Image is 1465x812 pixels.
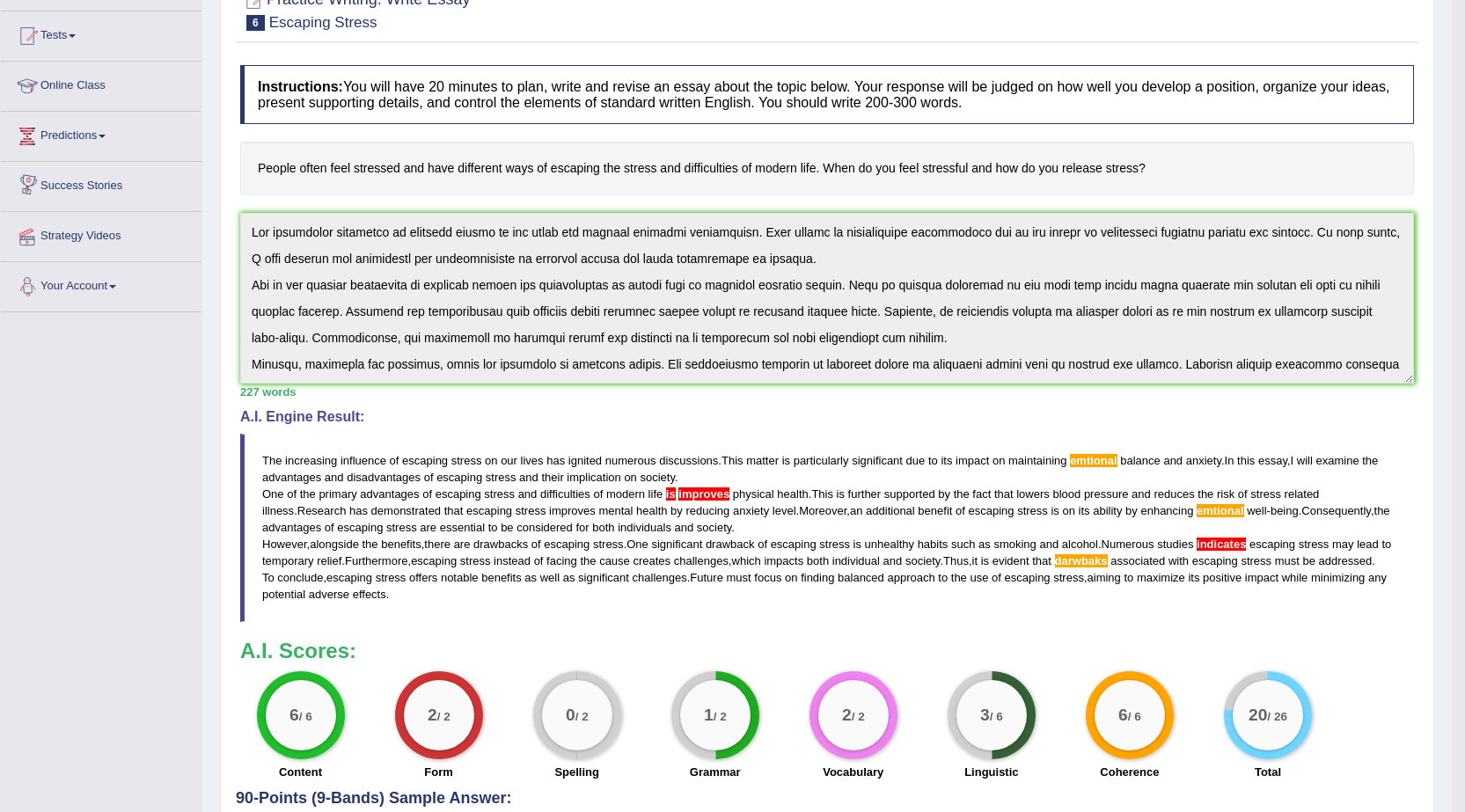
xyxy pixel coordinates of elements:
[240,65,1414,124] h4: You will have 20 minutes to plan, write and revise an essay about the topic below. Your response ...
[618,521,671,534] span: individuals
[1016,487,1050,501] span: lowers
[1241,554,1271,567] span: stress
[1249,538,1295,551] span: escaping
[1088,571,1121,584] span: aiming
[666,487,676,501] span: The verb form seems incorrect. (did you mean: is improving)
[1271,504,1299,517] span: being
[258,79,343,94] b: Instructions:
[494,554,531,567] span: instead
[794,454,849,467] span: particularly
[488,521,498,534] span: to
[980,706,990,725] big: 3
[993,454,1005,467] span: on
[240,639,356,662] b: A.I. Scores:
[1032,554,1051,567] span: that
[842,706,852,725] big: 2
[325,521,334,534] span: of
[713,710,726,723] small: / 2
[1311,571,1365,584] span: minimizing
[521,454,544,467] span: lives
[697,521,732,534] span: society
[262,521,321,534] span: advantages
[486,471,516,484] span: stress
[1362,454,1378,467] span: the
[624,471,636,484] span: on
[279,764,322,780] label: Content
[546,454,565,467] span: has
[1079,504,1090,517] span: its
[362,538,377,551] span: the
[481,571,522,584] span: benefits
[1,162,201,206] a: Success Stories
[262,487,284,501] span: One
[1275,554,1300,567] span: must
[956,454,989,467] span: impact
[837,487,845,501] span: is
[994,487,1014,501] span: that
[1100,764,1159,780] label: Coherence
[1381,538,1391,551] span: to
[240,384,1414,400] div: 227 words
[310,538,359,551] span: alongside
[531,538,541,551] span: of
[540,487,590,501] span: difficulties
[1225,454,1234,467] span: In
[1070,454,1117,467] span: Possible spelling mistake found. (did you mean: emotional)
[771,538,817,551] span: escaping
[485,454,497,467] span: on
[262,554,314,567] span: temporary
[1258,454,1287,467] span: essay
[626,538,648,551] span: One
[651,538,702,551] span: significant
[773,504,796,517] span: level
[1238,487,1248,501] span: of
[1157,538,1193,551] span: studies
[1102,538,1154,551] span: Numerous
[501,521,513,534] span: be
[1008,454,1067,467] span: maintaining
[598,504,633,517] span: mental
[954,487,970,501] span: the
[1,11,201,55] a: Tests
[1118,706,1128,725] big: 6
[678,487,729,501] span: The verb form seems incorrect. (did you mean: is improving)
[807,554,829,567] span: both
[704,706,714,725] big: 1
[568,454,602,467] span: ignited
[424,764,453,780] label: Form
[884,487,935,501] span: supported
[970,571,988,584] span: use
[534,554,544,567] span: of
[799,504,846,517] span: Moreover
[1282,571,1308,584] span: while
[1332,538,1354,551] span: may
[386,521,417,534] span: stress
[1301,504,1371,517] span: Consequently
[938,487,950,501] span: by
[566,706,575,725] big: 0
[549,504,596,517] span: improves
[1291,454,1294,467] span: I
[1128,710,1141,723] small: / 6
[436,487,481,501] span: escaping
[428,706,437,725] big: 2
[1285,487,1320,501] span: related
[319,487,356,501] span: primary
[441,571,479,584] span: notable
[727,571,751,584] span: must
[454,538,471,551] span: are
[236,52,1418,808] h4: 90-Points (9-Bands) Sample Answer:
[1237,454,1255,467] span: this
[424,538,450,551] span: there
[501,454,517,467] span: our
[832,554,880,567] span: individual
[1203,571,1242,584] span: positive
[951,571,967,584] span: the
[782,454,790,467] span: is
[411,554,457,567] span: escaping
[444,504,464,517] span: that
[1052,487,1080,501] span: blood
[473,538,528,551] span: drawbacks
[262,504,294,517] span: illness
[1124,571,1133,584] span: to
